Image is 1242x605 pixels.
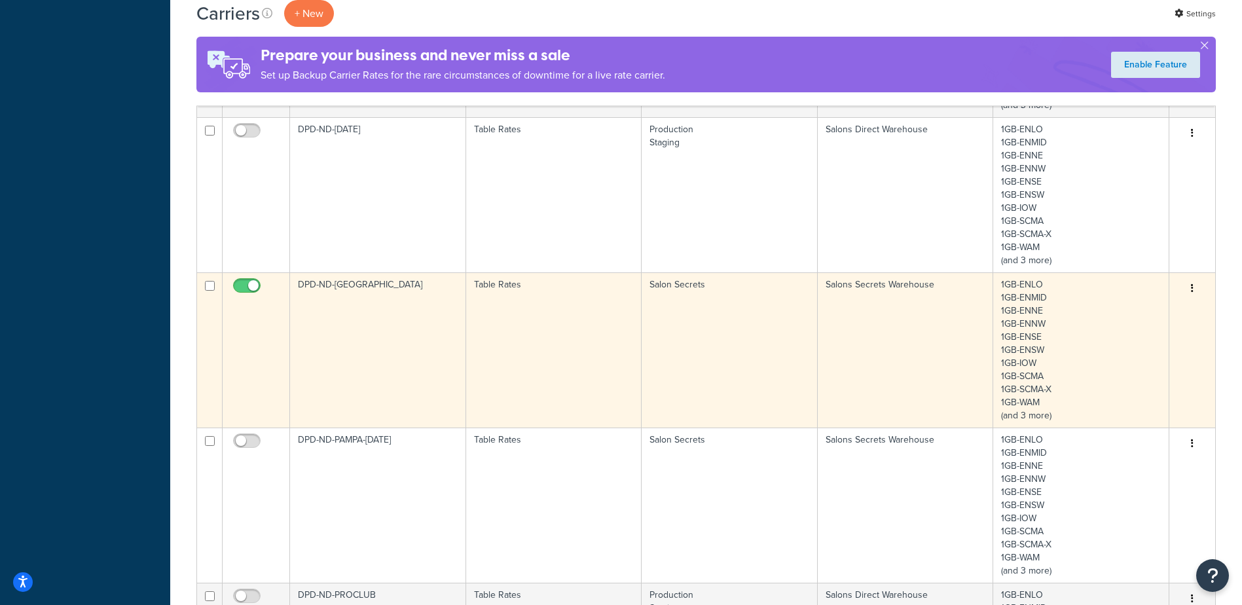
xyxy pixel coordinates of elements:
[993,428,1169,583] td: 1GB-ENLO 1GB-ENMID 1GB-ENNE 1GB-ENNW 1GB-ENSE 1GB-ENSW 1GB-IOW 1GB-SCMA 1GB-SCMA-X 1GB-WAM (and 3...
[1196,559,1229,592] button: Open Resource Center
[642,428,818,583] td: Salon Secrets
[466,428,642,583] td: Table Rates
[642,117,818,272] td: Production Staging
[466,272,642,428] td: Table Rates
[818,272,994,428] td: Salons Secrets Warehouse
[261,45,665,66] h4: Prepare your business and never miss a sale
[261,66,665,84] p: Set up Backup Carrier Rates for the rare circumstances of downtime for a live rate carrier.
[196,37,261,92] img: ad-rules-rateshop-fe6ec290ccb7230408bd80ed9643f0289d75e0ffd9eb532fc0e269fcd187b520.png
[1175,5,1216,23] a: Settings
[993,272,1169,428] td: 1GB-ENLO 1GB-ENMID 1GB-ENNE 1GB-ENNW 1GB-ENSE 1GB-ENSW 1GB-IOW 1GB-SCMA 1GB-SCMA-X 1GB-WAM (and 3...
[818,117,994,272] td: Salons Direct Warehouse
[290,428,466,583] td: DPD-ND-PAMPA-[DATE]
[642,272,818,428] td: Salon Secrets
[290,117,466,272] td: DPD-ND-[DATE]
[993,117,1169,272] td: 1GB-ENLO 1GB-ENMID 1GB-ENNE 1GB-ENNW 1GB-ENSE 1GB-ENSW 1GB-IOW 1GB-SCMA 1GB-SCMA-X 1GB-WAM (and 3...
[466,117,642,272] td: Table Rates
[1111,52,1200,78] a: Enable Feature
[196,1,260,26] h1: Carriers
[818,428,994,583] td: Salons Secrets Warehouse
[290,272,466,428] td: DPD-ND-[GEOGRAPHIC_DATA]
